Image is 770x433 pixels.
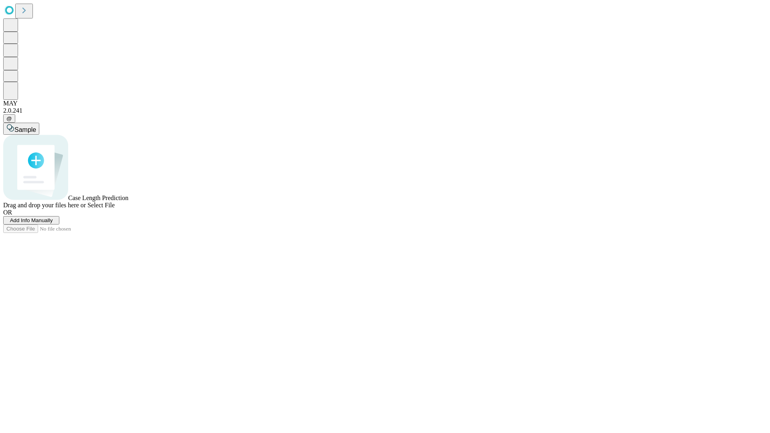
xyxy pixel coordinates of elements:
span: OR [3,209,12,216]
span: Select File [87,202,115,208]
span: Add Info Manually [10,217,53,223]
span: Case Length Prediction [68,194,128,201]
div: MAY [3,100,767,107]
button: Sample [3,123,39,135]
span: Drag and drop your files here or [3,202,86,208]
button: @ [3,114,15,123]
div: 2.0.241 [3,107,767,114]
span: Sample [14,126,36,133]
button: Add Info Manually [3,216,59,225]
span: @ [6,115,12,121]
